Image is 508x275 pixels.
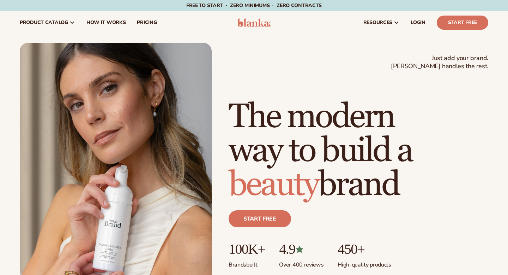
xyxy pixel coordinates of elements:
[437,16,488,30] a: Start Free
[137,20,157,25] span: pricing
[338,241,391,257] p: 450+
[229,164,318,205] span: beauty
[14,11,81,34] a: product catalog
[391,54,488,71] span: Just add your brand. [PERSON_NAME] handles the rest.
[338,257,391,269] p: High-quality products
[20,20,68,25] span: product catalog
[237,18,271,27] img: logo
[405,11,431,34] a: LOGIN
[279,241,323,257] p: 4.9
[229,257,265,269] p: Brands built
[131,11,162,34] a: pricing
[86,20,126,25] span: How It Works
[229,210,291,227] a: Start free
[229,100,488,202] h1: The modern way to build a brand
[363,20,392,25] span: resources
[279,257,323,269] p: Over 400 reviews
[81,11,132,34] a: How It Works
[186,2,322,9] span: Free to start · ZERO minimums · ZERO contracts
[229,241,265,257] p: 100K+
[411,20,425,25] span: LOGIN
[358,11,405,34] a: resources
